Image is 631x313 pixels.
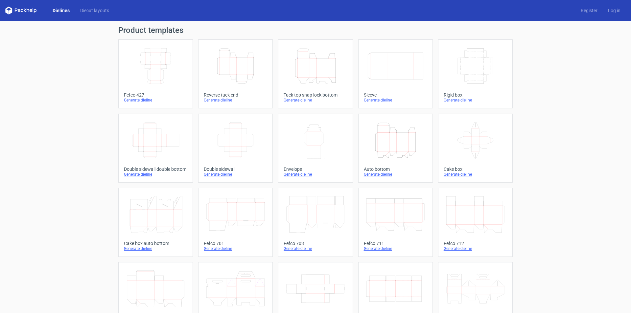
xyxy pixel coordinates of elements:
a: Fefco 427Generate dieline [118,39,193,108]
a: Auto bottomGenerate dieline [358,114,433,183]
div: Generate dieline [204,172,267,177]
a: SleeveGenerate dieline [358,39,433,108]
div: Generate dieline [124,98,187,103]
div: Generate dieline [444,172,507,177]
a: Rigid boxGenerate dieline [438,39,513,108]
div: Sleeve [364,92,427,98]
a: Fefco 711Generate dieline [358,188,433,257]
div: Generate dieline [364,172,427,177]
div: Auto bottom [364,167,427,172]
a: Double sidewallGenerate dieline [198,114,273,183]
a: Register [575,7,603,14]
div: Fefco 712 [444,241,507,246]
div: Fefco 711 [364,241,427,246]
div: Generate dieline [204,98,267,103]
div: Double sidewall [204,167,267,172]
div: Envelope [284,167,347,172]
div: Generate dieline [284,172,347,177]
a: Reverse tuck endGenerate dieline [198,39,273,108]
div: Reverse tuck end [204,92,267,98]
a: Cake box auto bottomGenerate dieline [118,188,193,257]
div: Fefco 427 [124,92,187,98]
a: Log in [603,7,626,14]
div: Cake box auto bottom [124,241,187,246]
div: Cake box [444,167,507,172]
div: Double sidewall double bottom [124,167,187,172]
a: EnvelopeGenerate dieline [278,114,353,183]
a: Tuck top snap lock bottomGenerate dieline [278,39,353,108]
div: Tuck top snap lock bottom [284,92,347,98]
a: Double sidewall double bottomGenerate dieline [118,114,193,183]
div: Fefco 703 [284,241,347,246]
a: Dielines [47,7,75,14]
div: Rigid box [444,92,507,98]
a: Diecut layouts [75,7,114,14]
h1: Product templates [118,26,513,34]
a: Fefco 701Generate dieline [198,188,273,257]
a: Fefco 703Generate dieline [278,188,353,257]
a: Fefco 712Generate dieline [438,188,513,257]
div: Generate dieline [204,246,267,251]
div: Generate dieline [124,172,187,177]
div: Generate dieline [444,246,507,251]
div: Generate dieline [364,98,427,103]
div: Fefco 701 [204,241,267,246]
div: Generate dieline [284,98,347,103]
div: Generate dieline [124,246,187,251]
div: Generate dieline [364,246,427,251]
a: Cake boxGenerate dieline [438,114,513,183]
div: Generate dieline [284,246,347,251]
div: Generate dieline [444,98,507,103]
